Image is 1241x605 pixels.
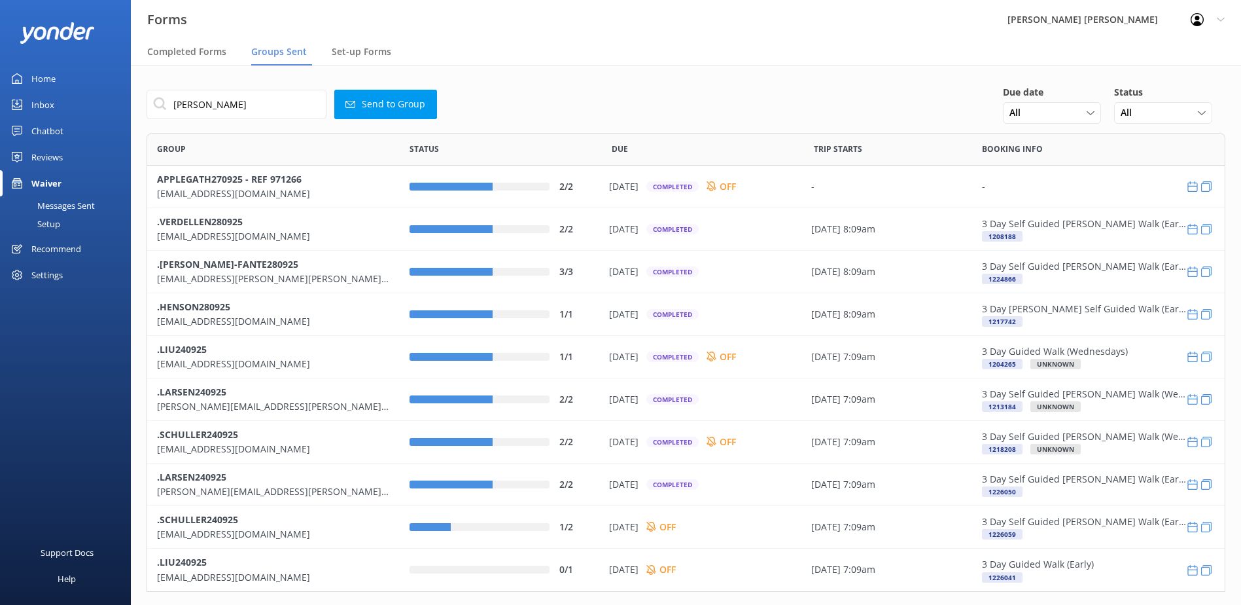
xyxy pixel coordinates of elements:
div: Completed [646,394,699,405]
p: 3 Day Self Guided [PERSON_NAME] Walk (Early) [982,217,1187,231]
div: 2/2 [559,392,592,407]
div: row [147,549,1225,591]
p: [DATE] [609,477,638,492]
div: Waiver [31,170,61,196]
div: [DATE] 7:09am [811,392,966,407]
div: Completed [646,181,699,192]
img: yonder-white-logo.png [20,22,95,44]
p: 3 Day [PERSON_NAME] Self Guided Walk (Early)- HOT DEAL [982,302,1187,316]
div: Settings [31,262,63,288]
p: 3 Day Self Guided [PERSON_NAME] Walk (Early) [982,515,1187,529]
div: [DATE] 7:09am [811,477,966,492]
p: [PERSON_NAME][EMAIL_ADDRESS][PERSON_NAME][DOMAIN_NAME] [157,485,390,499]
span: All [1121,105,1140,120]
p: 3 Day Guided Walk (Wednesdays) [982,344,1128,359]
p: [EMAIL_ADDRESS][DOMAIN_NAME] [157,570,390,584]
div: 2/2 [559,477,592,492]
div: Completed [646,437,699,447]
p: 3 Day Self Guided [PERSON_NAME] Walk (Wednesdays) [982,387,1187,401]
div: 1204265 [982,359,1023,369]
p: [DATE] [609,435,638,449]
div: [DATE] 8:09am [811,265,966,279]
div: Chatbot [31,118,63,144]
p: [DATE] [609,307,638,321]
div: 1226041 [982,572,1023,582]
span: Set-up Forms [332,45,391,58]
div: 1218208 [982,444,1023,454]
p: [PERSON_NAME][EMAIL_ADDRESS][PERSON_NAME][DOMAIN_NAME] [157,399,390,414]
div: 2/2 [559,435,592,449]
div: row [147,506,1225,549]
a: Messages Sent [8,196,131,215]
b: .VERDELLEN280925 [157,215,243,227]
p: [EMAIL_ADDRESS][DOMAIN_NAME] [157,357,390,371]
p: [DATE] [609,562,638,577]
div: 1224866 [982,274,1023,284]
div: Completed [646,309,699,320]
p: [DATE] [609,179,638,194]
p: 3 Day Self Guided [PERSON_NAME] Walk (Early) [982,259,1187,274]
p: [EMAIL_ADDRESS][DOMAIN_NAME] [157,187,390,201]
div: 1226059 [982,529,1023,540]
p: [EMAIL_ADDRESS][DOMAIN_NAME] [157,229,390,244]
div: row [147,293,1225,336]
p: 3 Day Guided Walk (Early) [982,557,1094,572]
div: Recommend [31,236,81,262]
div: row [147,421,1225,464]
div: UNKNOWN [1030,359,1081,369]
div: 1/1 [559,307,592,321]
div: [DATE] 7:09am [811,520,966,534]
b: .SCHULLER240925 [157,513,238,525]
div: grid [147,166,1225,591]
div: Completed [646,479,699,490]
b: .HENSON280925 [157,300,230,312]
div: Help [58,566,76,592]
h3: Forms [147,9,187,30]
button: Send to Group [334,90,437,119]
div: [DATE] 8:09am [811,307,966,321]
p: OFF [659,562,676,577]
b: .LIU240925 [157,342,207,355]
a: Setup [8,215,131,233]
h5: Status [1114,85,1225,100]
div: 1/1 [559,350,592,364]
div: UNKNOWN [1030,444,1081,454]
span: Groups Sent [251,45,307,58]
div: row [147,166,1225,208]
p: OFF [659,520,676,534]
div: [DATE] 7:09am [811,562,966,577]
b: .SCHULLER240925 [157,428,238,440]
span: Trip Starts [814,143,862,155]
div: Support Docs [41,540,94,566]
b: .LARSEN240925 [157,385,226,397]
p: 3 Day Self Guided [PERSON_NAME] Walk (Early) [982,472,1187,486]
div: Completed [646,266,699,277]
p: OFF [720,179,736,194]
div: - [811,179,966,194]
div: Inbox [31,92,54,118]
p: [EMAIL_ADDRESS][DOMAIN_NAME] [157,527,390,541]
b: .LIU240925 [157,556,207,568]
div: row [147,464,1225,506]
div: row [147,251,1225,293]
span: Group [157,143,186,155]
p: 3 Day Self Guided [PERSON_NAME] Walk (Wednesdays) [982,430,1187,444]
b: APPLEGATH270925 - REF 971266 [157,172,302,185]
b: .[PERSON_NAME]-FANTE280925 [157,257,298,270]
div: Home [31,65,56,92]
div: [DATE] 8:09am [811,222,966,236]
div: UNKNOWN [1030,401,1081,412]
div: Messages Sent [8,196,95,215]
b: .LARSEN240925 [157,470,226,483]
p: [DATE] [609,265,638,279]
div: 3/3 [559,265,592,279]
span: Due [612,143,628,155]
div: 2/2 [559,222,592,236]
div: - [982,179,985,194]
h5: Due date [1003,85,1114,100]
p: [EMAIL_ADDRESS][DOMAIN_NAME] [157,314,390,329]
p: [DATE] [609,350,638,364]
p: [DATE] [609,222,638,236]
div: Reviews [31,144,63,170]
div: row [147,378,1225,421]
